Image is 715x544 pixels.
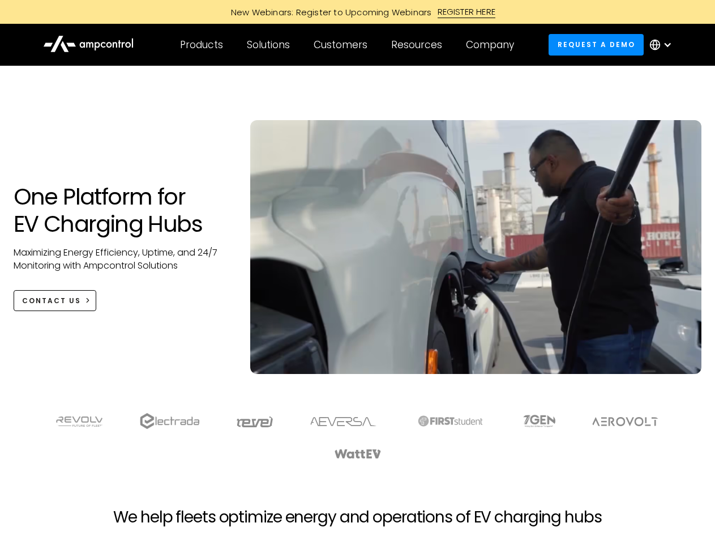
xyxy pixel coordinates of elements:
[438,6,496,18] div: REGISTER HERE
[549,34,644,55] a: Request a demo
[14,246,228,272] p: Maximizing Energy Efficiency, Uptime, and 24/7 Monitoring with Ampcontrol Solutions
[592,417,659,426] img: Aerovolt Logo
[314,39,367,51] div: Customers
[466,39,514,51] div: Company
[247,39,290,51] div: Solutions
[180,39,223,51] div: Products
[220,6,438,18] div: New Webinars: Register to Upcoming Webinars
[334,449,382,458] img: WattEV logo
[391,39,442,51] div: Resources
[103,6,613,18] a: New Webinars: Register to Upcoming WebinarsREGISTER HERE
[14,290,97,311] a: CONTACT US
[113,508,601,527] h2: We help fleets optimize energy and operations of EV charging hubs
[140,413,199,429] img: electrada logo
[22,296,81,306] div: CONTACT US
[14,183,228,237] h1: One Platform for EV Charging Hubs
